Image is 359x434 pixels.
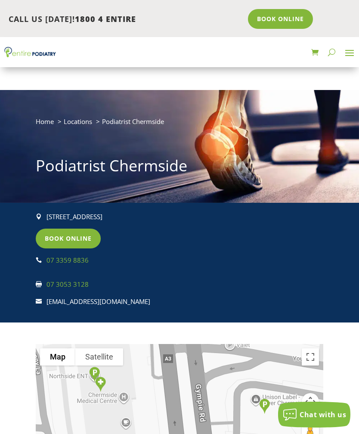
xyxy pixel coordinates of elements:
[248,9,313,29] a: Book Online
[102,117,164,126] span: Podiatrist Chermside
[302,393,319,410] button: Map camera controls
[302,348,319,366] button: Toggle fullscreen view
[46,211,171,223] div: [STREET_ADDRESS]
[64,117,92,126] a: Locations
[36,281,42,287] span: 
[92,373,109,395] div: Clinic
[9,14,242,25] p: CALL US [DATE]!
[86,363,103,385] div: Parking
[36,257,42,263] span: 
[278,402,350,428] button: Chat with us
[300,410,346,419] span: Chat with us
[36,155,323,181] h1: Podiatrist Chermside
[40,348,75,366] button: Show street map
[75,14,136,24] span: 1800 4 ENTIRE
[36,229,101,248] a: Book Online
[75,348,123,366] button: Show satellite imagery
[46,256,89,264] a: 07 3359 8836
[46,280,89,288] a: 07 3053 3128
[36,214,42,220] span: 
[36,117,54,126] a: Home
[256,395,273,417] div: Westfield Chermside
[36,298,42,304] span: 
[46,297,150,306] a: [EMAIL_ADDRESS][DOMAIN_NAME]
[36,116,323,133] nav: breadcrumb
